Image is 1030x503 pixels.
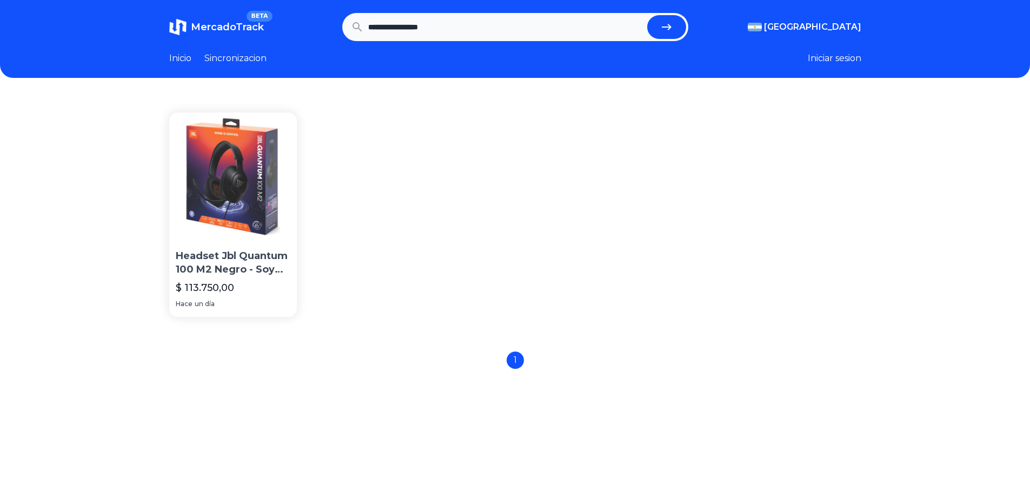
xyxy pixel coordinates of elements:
[176,280,234,295] p: $ 113.750,00
[764,21,861,34] span: [GEOGRAPHIC_DATA]
[191,21,264,33] span: MercadoTrack
[176,249,291,276] p: Headset Jbl Quantum 100 M2 Negro - Soy Gamer
[176,300,192,308] span: Hace
[195,300,215,308] span: un día
[169,52,191,65] a: Inicio
[247,11,272,22] span: BETA
[748,23,762,31] img: Argentina
[808,52,861,65] button: Iniciar sesion
[169,112,297,241] img: Headset Jbl Quantum 100 M2 Negro - Soy Gamer
[748,21,861,34] button: [GEOGRAPHIC_DATA]
[169,18,187,36] img: MercadoTrack
[169,18,264,36] a: MercadoTrackBETA
[204,52,267,65] a: Sincronizacion
[169,112,297,317] a: Headset Jbl Quantum 100 M2 Negro - Soy GamerHeadset Jbl Quantum 100 M2 Negro - Soy Gamer$ 113.750...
